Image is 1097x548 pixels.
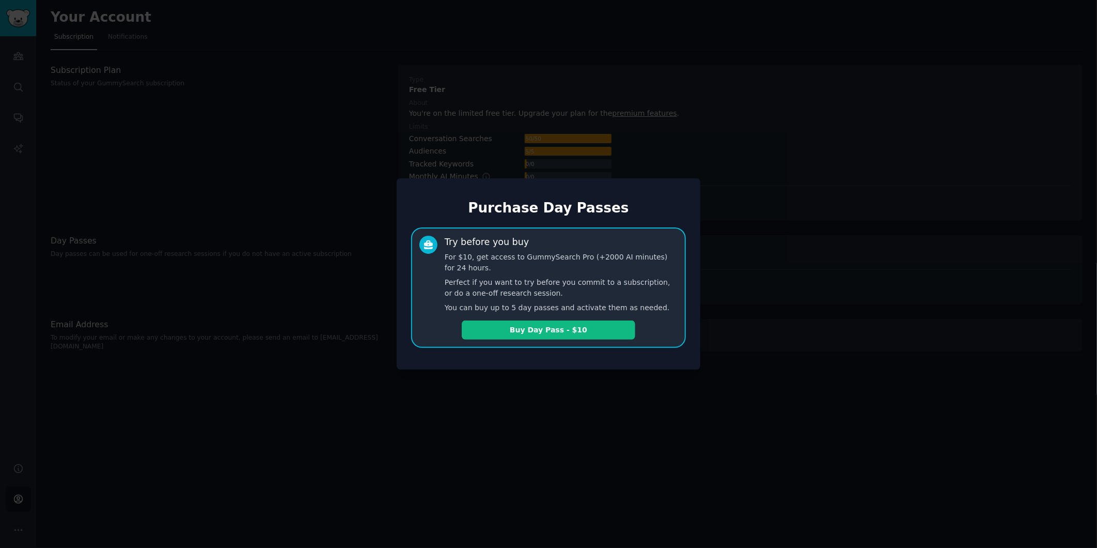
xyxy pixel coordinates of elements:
p: You can buy up to 5 day passes and activate them as needed. [445,302,678,313]
div: Try before you buy [445,236,529,249]
button: Buy Day Pass - $10 [462,321,635,340]
p: Perfect if you want to try before you commit to a subscription, or do a one-off research session. [445,277,678,299]
h1: Purchase Day Passes [411,200,686,217]
p: For $10, get access to GummySearch Pro (+2000 AI minutes) for 24 hours. [445,252,678,273]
